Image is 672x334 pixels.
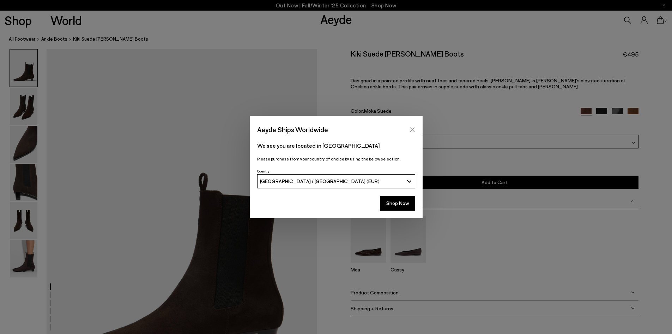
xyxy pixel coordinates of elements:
span: Aeyde Ships Worldwide [257,123,328,136]
span: Country [257,169,270,173]
button: Close [407,124,418,135]
p: Please purchase from your country of choice by using the below selection: [257,156,415,162]
button: Shop Now [380,196,415,211]
span: [GEOGRAPHIC_DATA] / [GEOGRAPHIC_DATA] (EUR) [260,178,380,184]
p: We see you are located in [GEOGRAPHIC_DATA] [257,141,415,150]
